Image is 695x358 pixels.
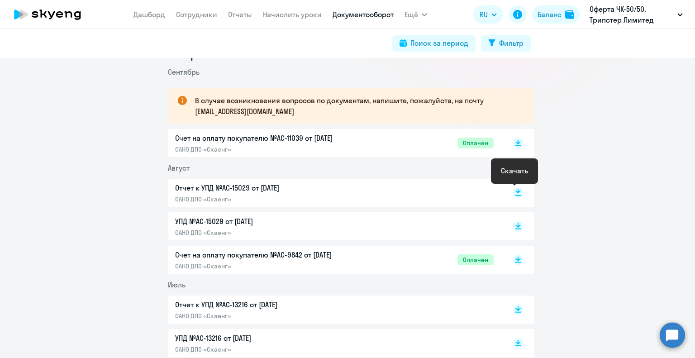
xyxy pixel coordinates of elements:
[175,299,494,320] a: Отчет к УПД №AC-13216 от [DATE]ОАНО ДПО «Скаенг»
[473,5,503,24] button: RU
[176,10,217,19] a: Сотрудники
[405,9,418,20] span: Ещё
[501,165,528,176] div: Скачать
[168,163,190,172] span: Август
[481,35,531,52] button: Фильтр
[333,10,394,19] a: Документооборот
[175,299,365,310] p: Отчет к УПД №AC-13216 от [DATE]
[457,254,494,265] span: Оплачен
[175,229,365,237] p: ОАНО ДПО «Скаенг»
[195,95,518,117] p: В случае возникновения вопросов по документам, напишите, пожалуйста, на почту [EMAIL_ADDRESS][DOM...
[175,333,365,344] p: УПД №AC-13216 от [DATE]
[228,10,252,19] a: Отчеты
[585,4,687,25] button: Оферта ЧК-50/50, Трипстер Лимитед
[175,262,365,270] p: ОАНО ДПО «Скаенг»
[565,10,574,19] img: balance
[175,333,494,353] a: УПД №AC-13216 от [DATE]ОАНО ДПО «Скаенг»
[175,249,494,270] a: Счет на оплату покупателю №AC-9842 от [DATE]ОАНО ДПО «Скаенг»Оплачен
[175,182,365,193] p: Отчет к УПД №AC-15029 от [DATE]
[175,216,365,227] p: УПД №AC-15029 от [DATE]
[392,35,476,52] button: Поиск за период
[499,38,524,48] div: Фильтр
[532,5,580,24] button: Балансbalance
[133,10,165,19] a: Дашборд
[175,182,494,203] a: Отчет к УПД №AC-15029 от [DATE]ОАНО ДПО «Скаенг»
[168,280,186,289] span: Июль
[175,133,494,153] a: Счет на оплату покупателю №AC-11039 от [DATE]ОАНО ДПО «Скаенг»Оплачен
[168,67,200,76] span: Сентябрь
[480,9,488,20] span: RU
[263,10,322,19] a: Начислить уроки
[175,133,365,143] p: Счет на оплату покупателю №AC-11039 от [DATE]
[175,216,494,237] a: УПД №AC-15029 от [DATE]ОАНО ДПО «Скаенг»
[175,195,365,203] p: ОАНО ДПО «Скаенг»
[538,9,562,20] div: Баланс
[175,312,365,320] p: ОАНО ДПО «Скаенг»
[405,5,427,24] button: Ещё
[175,345,365,353] p: ОАНО ДПО «Скаенг»
[175,145,365,153] p: ОАНО ДПО «Скаенг»
[410,38,468,48] div: Поиск за период
[590,4,674,25] p: Оферта ЧК-50/50, Трипстер Лимитед
[457,138,494,148] span: Оплачен
[175,249,365,260] p: Счет на оплату покупателю №AC-9842 от [DATE]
